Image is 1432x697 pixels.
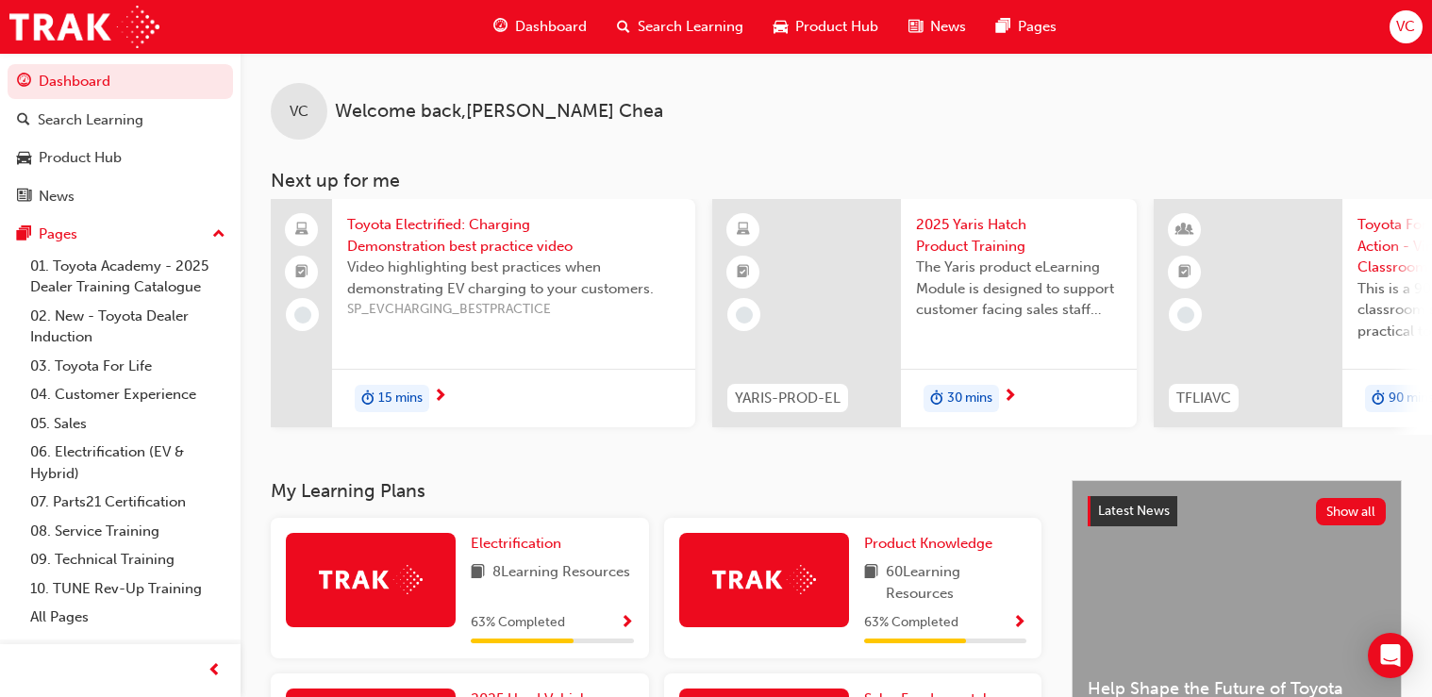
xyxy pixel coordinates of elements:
[23,302,233,352] a: 02. New - Toyota Dealer Induction
[8,179,233,214] a: News
[347,299,680,321] span: SP_EVCHARGING_BESTPRACTICE
[864,533,1000,555] a: Product Knowledge
[996,15,1010,39] span: pages-icon
[712,199,1137,427] a: YARIS-PROD-EL2025 Yaris Hatch Product TrainingThe Yaris product eLearning Module is designed to s...
[930,16,966,38] span: News
[1178,218,1191,242] span: learningResourceType_INSTRUCTOR_LED-icon
[271,199,695,427] a: Toyota Electrified: Charging Demonstration best practice videoVideo highlighting best practices w...
[17,189,31,206] span: news-icon
[515,16,587,38] span: Dashboard
[39,186,75,207] div: News
[471,561,485,585] span: book-icon
[1088,496,1386,526] a: Latest NewsShow all
[795,16,878,38] span: Product Hub
[8,217,233,252] button: Pages
[1372,387,1385,411] span: duration-icon
[774,15,788,39] span: car-icon
[1018,16,1057,38] span: Pages
[617,15,630,39] span: search-icon
[23,352,233,381] a: 03. Toyota For Life
[638,16,743,38] span: Search Learning
[1177,307,1194,324] span: learningRecordVerb_NONE-icon
[23,574,233,604] a: 10. TUNE Rev-Up Training
[620,615,634,632] span: Show Progress
[620,611,634,635] button: Show Progress
[471,533,569,555] a: Electrification
[295,218,308,242] span: laptop-icon
[864,535,992,552] span: Product Knowledge
[1098,503,1170,519] span: Latest News
[1316,498,1387,525] button: Show all
[471,535,561,552] span: Electrification
[8,103,233,138] a: Search Learning
[737,218,750,242] span: learningResourceType_ELEARNING-icon
[295,260,308,285] span: booktick-icon
[290,101,308,123] span: VC
[433,389,447,406] span: next-icon
[930,387,943,411] span: duration-icon
[736,307,753,324] span: learningRecordVerb_NONE-icon
[8,64,233,99] a: Dashboard
[1176,388,1231,409] span: TFLIAVC
[492,561,630,585] span: 8 Learning Resources
[758,8,893,46] a: car-iconProduct Hub
[39,147,122,169] div: Product Hub
[478,8,602,46] a: guage-iconDashboard
[23,380,233,409] a: 04. Customer Experience
[17,74,31,91] span: guage-icon
[1396,16,1415,38] span: VC
[712,565,816,594] img: Trak
[1178,260,1191,285] span: booktick-icon
[8,141,233,175] a: Product Hub
[208,659,222,683] span: prev-icon
[319,565,423,594] img: Trak
[602,8,758,46] a: search-iconSearch Learning
[735,388,841,409] span: YARIS-PROD-EL
[981,8,1072,46] a: pages-iconPages
[908,15,923,39] span: news-icon
[23,438,233,488] a: 06. Electrification (EV & Hybrid)
[271,480,1041,502] h3: My Learning Plans
[893,8,981,46] a: news-iconNews
[864,561,878,604] span: book-icon
[1390,10,1423,43] button: VC
[493,15,508,39] span: guage-icon
[1012,611,1026,635] button: Show Progress
[17,226,31,243] span: pages-icon
[23,545,233,574] a: 09. Technical Training
[471,612,565,634] span: 63 % Completed
[1368,633,1413,678] div: Open Intercom Messenger
[347,214,680,257] span: Toyota Electrified: Charging Demonstration best practice video
[23,252,233,302] a: 01. Toyota Academy - 2025 Dealer Training Catalogue
[294,307,311,324] span: learningRecordVerb_NONE-icon
[212,223,225,247] span: up-icon
[8,60,233,217] button: DashboardSearch LearningProduct HubNews
[916,214,1122,257] span: 2025 Yaris Hatch Product Training
[23,517,233,546] a: 08. Service Training
[947,388,992,409] span: 30 mins
[1003,389,1017,406] span: next-icon
[335,101,663,123] span: Welcome back , [PERSON_NAME] Chea
[241,170,1432,191] h3: Next up for me
[38,109,143,131] div: Search Learning
[23,488,233,517] a: 07. Parts21 Certification
[378,388,423,409] span: 15 mins
[17,150,31,167] span: car-icon
[23,603,233,632] a: All Pages
[1012,615,1026,632] span: Show Progress
[347,257,680,299] span: Video highlighting best practices when demonstrating EV charging to your customers.
[17,112,30,129] span: search-icon
[864,612,958,634] span: 63 % Completed
[886,561,1027,604] span: 60 Learning Resources
[737,260,750,285] span: booktick-icon
[9,6,159,48] img: Trak
[23,409,233,439] a: 05. Sales
[361,387,375,411] span: duration-icon
[39,224,77,245] div: Pages
[916,257,1122,321] span: The Yaris product eLearning Module is designed to support customer facing sales staff with introd...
